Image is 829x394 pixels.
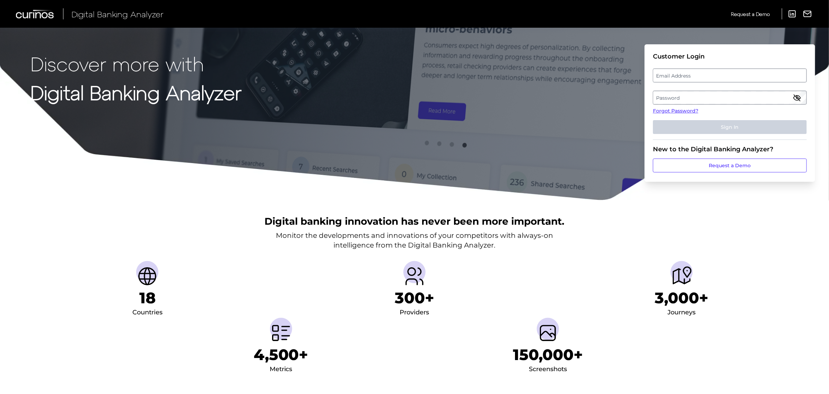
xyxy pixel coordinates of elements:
[537,322,559,344] img: Screenshots
[132,307,163,318] div: Countries
[513,346,583,364] h1: 150,000+
[254,346,308,364] h1: 4,500+
[731,8,770,20] a: Request a Demo
[30,81,242,104] strong: Digital Banking Analyzer
[653,120,807,134] button: Sign In
[139,289,156,307] h1: 18
[403,265,426,287] img: Providers
[667,307,696,318] div: Journeys
[653,53,807,60] div: Customer Login
[655,289,708,307] h1: 3,000+
[653,145,807,153] div: New to the Digital Banking Analyzer?
[653,69,806,82] label: Email Address
[731,11,770,17] span: Request a Demo
[270,322,292,344] img: Metrics
[395,289,434,307] h1: 300+
[276,231,553,250] p: Monitor the developments and innovations of your competitors with always-on intelligence from the...
[16,10,55,18] img: Curinos
[270,364,293,375] div: Metrics
[653,91,806,104] label: Password
[671,265,693,287] img: Journeys
[30,53,242,74] p: Discover more with
[529,364,567,375] div: Screenshots
[653,107,807,115] a: Forgot Password?
[653,159,807,172] a: Request a Demo
[400,307,429,318] div: Providers
[265,215,565,228] h2: Digital banking innovation has never been more important.
[71,9,164,19] span: Digital Banking Analyzer
[136,265,158,287] img: Countries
